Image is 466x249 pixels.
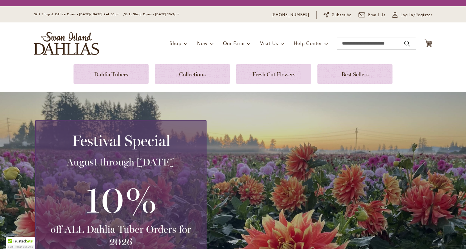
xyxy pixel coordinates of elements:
[43,223,198,248] h3: off ALL Dahlia Tuber Orders for 2026
[359,12,386,18] a: Email Us
[43,175,198,223] h3: 10%
[43,132,198,149] h2: Festival Special
[404,39,410,49] button: Search
[223,40,244,46] span: Our Farm
[125,12,179,16] span: Gift Shop Open - [DATE] 10-3pm
[332,12,352,18] span: Subscribe
[323,12,352,18] a: Subscribe
[34,32,99,55] a: store logo
[368,12,386,18] span: Email Us
[272,12,309,18] a: [PHONE_NUMBER]
[294,40,322,46] span: Help Center
[260,40,278,46] span: Visit Us
[34,12,125,16] span: Gift Shop & Office Open - [DATE]-[DATE] 9-4:30pm /
[392,12,432,18] a: Log In/Register
[197,40,207,46] span: New
[401,12,432,18] span: Log In/Register
[169,40,182,46] span: Shop
[43,156,198,168] h3: August through [DATE]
